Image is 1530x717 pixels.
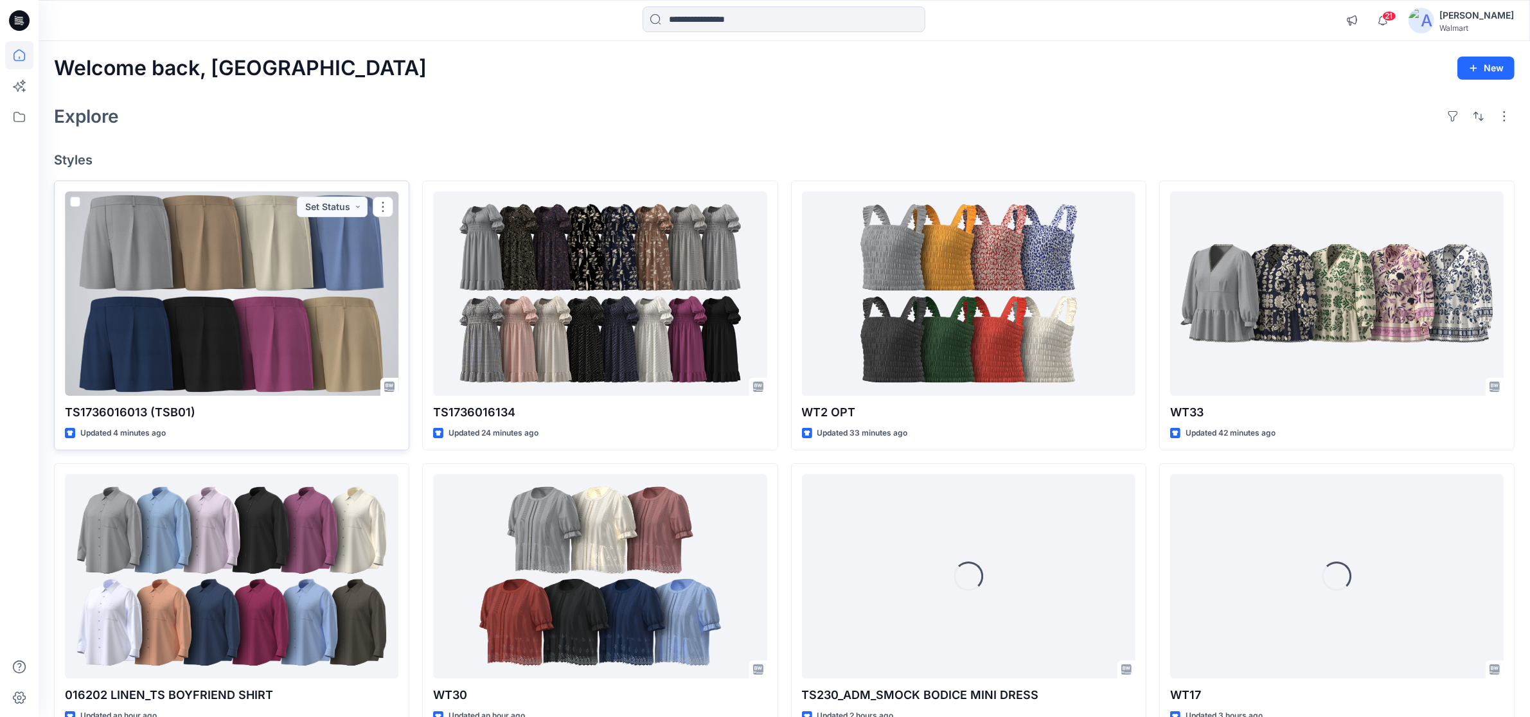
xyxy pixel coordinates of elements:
div: [PERSON_NAME] [1439,8,1514,23]
p: Updated 33 minutes ago [817,427,908,440]
p: TS230_ADM_SMOCK BODICE MINI DRESS [802,686,1135,704]
a: WT2 OPT [802,191,1135,396]
div: Walmart [1439,23,1514,33]
h2: Explore [54,106,119,127]
p: WT2 OPT [802,403,1135,421]
a: WT30 [433,474,767,678]
img: avatar [1409,8,1434,33]
button: New [1457,57,1515,80]
a: TS1736016134 [433,191,767,396]
p: TS1736016013 (TSB01) [65,403,398,421]
p: TS1736016134 [433,403,767,421]
p: 016202 LINEN_TS BOYFRIEND SHIRT [65,686,398,704]
p: Updated 4 minutes ago [80,427,166,440]
a: TS1736016013 (TSB01) [65,191,398,396]
p: Updated 42 minutes ago [1186,427,1276,440]
a: 016202 LINEN_TS BOYFRIEND SHIRT [65,474,398,678]
a: WT33 [1170,191,1504,396]
h4: Styles [54,152,1515,168]
p: WT33 [1170,403,1504,421]
p: WT30 [433,686,767,704]
h2: Welcome back, [GEOGRAPHIC_DATA] [54,57,427,80]
p: Updated 24 minutes ago [449,427,538,440]
p: WT17 [1170,686,1504,704]
span: 21 [1382,11,1396,21]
